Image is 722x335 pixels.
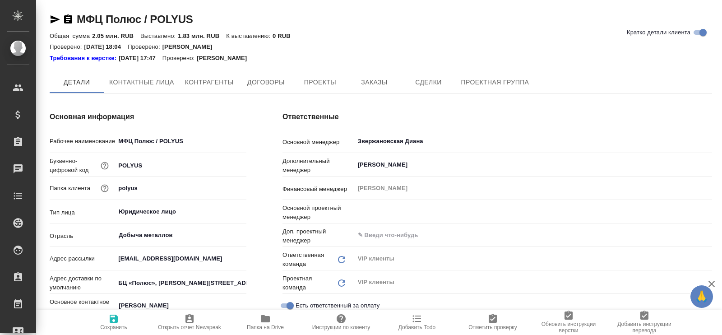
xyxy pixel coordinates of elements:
[282,204,354,222] p: Основной проектный менеджер
[690,285,713,308] button: 🙏
[158,324,221,330] span: Открыть отчет Newspeak
[247,324,284,330] span: Папка на Drive
[63,14,74,25] button: Скопировать ссылку
[227,310,303,335] button: Папка на Drive
[298,77,342,88] span: Проекты
[92,33,140,39] p: 2.05 млн. RUB
[152,310,227,335] button: Открыть отчет Newspeak
[162,43,219,50] p: [PERSON_NAME]
[76,310,152,335] button: Сохранить
[357,230,679,241] input: ✎ Введи что-нибудь
[707,211,709,213] button: Open
[303,310,379,335] button: Инструкции по клиенту
[273,33,297,39] p: 0 RUB
[226,33,273,39] p: К выставлению:
[178,33,226,39] p: 1.83 млн. RUB
[50,33,92,39] p: Общая сумма
[282,227,354,245] p: Доп. проектный менеджер
[50,112,246,122] h4: Основная информация
[282,157,354,175] p: Дополнительный менеджер
[185,77,234,88] span: Контрагенты
[50,274,115,292] p: Адрес доставки по умолчанию
[50,43,84,50] p: Проверено:
[612,321,677,334] span: Добавить инструкции перевода
[50,184,90,193] p: Папка клиента
[115,252,246,265] input: ✎ Введи что-нибудь
[694,287,709,306] span: 🙏
[312,324,370,330] span: Инструкции по клиенту
[50,298,115,316] p: Основное контактное лицо
[115,159,246,172] input: ✎ Введи что-нибудь
[50,232,115,241] p: Отрасль
[407,77,450,88] span: Сделки
[50,137,115,146] p: Рабочее наименование
[128,43,162,50] p: Проверено:
[84,43,128,50] p: [DATE] 18:04
[50,54,119,63] div: Нажми, чтобы открыть папку с инструкцией
[115,276,246,289] input: ✎ Введи что-нибудь
[50,157,99,175] p: Буквенно-цифровой код
[282,138,354,147] p: Основной менеджер
[50,14,60,25] button: Скопировать ссылку для ЯМессенджера
[99,160,111,172] button: Нужен для формирования номера заказа/сделки
[50,254,115,263] p: Адрес рассылки
[162,54,197,63] p: Проверено:
[109,77,174,88] span: Контактные лица
[244,77,287,88] span: Договоры
[115,135,246,148] input: ✎ Введи что-нибудь
[50,208,115,217] p: Тип лица
[707,140,709,142] button: Open
[468,324,517,330] span: Отметить проверку
[55,77,98,88] span: Детали
[282,112,712,122] h4: Ответственные
[461,77,529,88] span: Проектная группа
[707,164,709,166] button: Open
[50,54,119,63] a: Требования к верстке:
[296,301,380,310] span: Есть ответственный за оплату
[398,324,435,330] span: Добавить Todo
[241,305,243,307] button: Open
[282,274,336,292] p: Проектная команда
[282,251,336,269] p: Ответственная команда
[115,181,246,195] input: ✎ Введи что-нибудь
[140,33,178,39] p: Выставлено:
[282,185,354,194] p: Финансовый менеджер
[379,310,455,335] button: Добавить Todo
[352,77,396,88] span: Заказы
[77,13,193,25] a: МФЦ Полюс / POLYUS
[707,234,709,236] button: Open
[119,54,162,63] p: [DATE] 17:47
[606,310,682,335] button: Добавить инструкции перевода
[531,310,606,335] button: Обновить инструкции верстки
[100,324,127,330] span: Сохранить
[99,182,111,194] button: Название для папки на drive. Если его не заполнить, мы не сможем создать папку для клиента
[241,234,243,236] button: Open
[536,321,601,334] span: Обновить инструкции верстки
[627,28,690,37] span: Кратко детали клиента
[241,211,243,213] button: Open
[197,54,254,63] p: [PERSON_NAME]
[455,310,531,335] button: Отметить проверку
